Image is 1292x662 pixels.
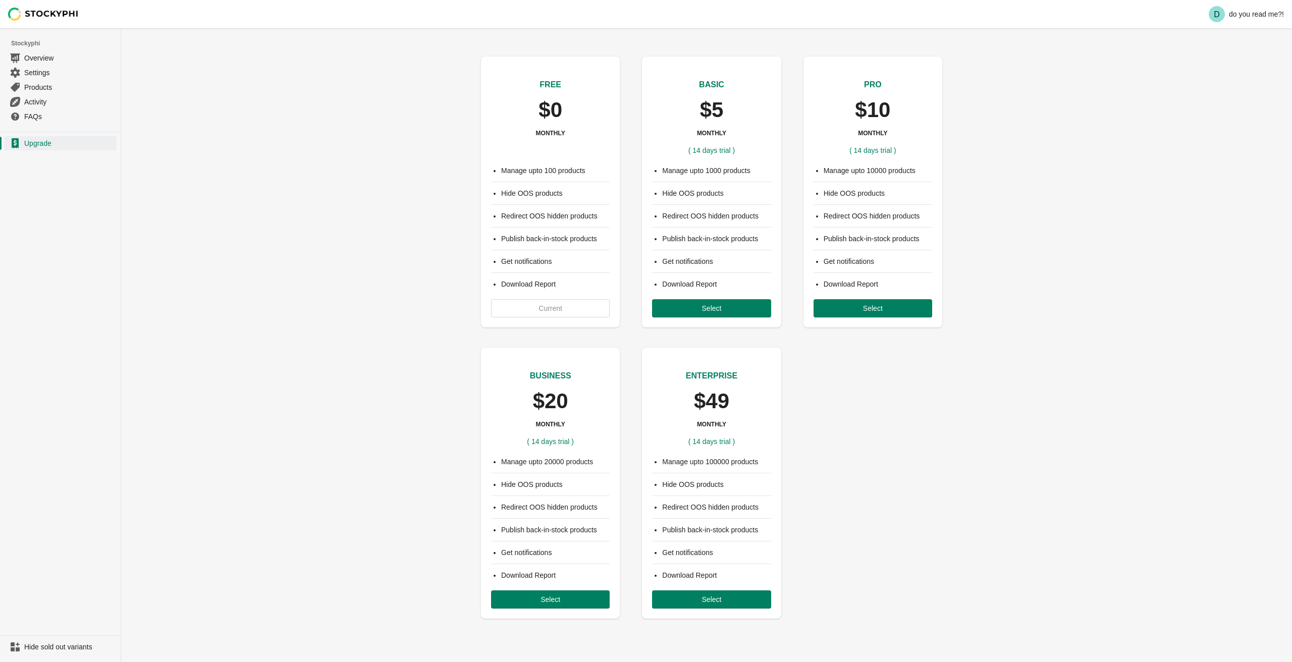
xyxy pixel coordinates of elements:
[824,234,932,244] li: Publish back-in-stock products
[4,136,117,150] a: Upgrade
[824,165,932,176] li: Manage upto 10000 products
[686,371,737,380] span: ENTERPRISE
[1214,10,1220,19] text: D
[501,256,610,266] li: Get notifications
[662,211,771,221] li: Redirect OOS hidden products
[501,570,610,580] li: Download Report
[491,590,610,609] button: Select
[662,479,771,489] li: Hide OOS products
[4,94,117,109] a: Activity
[4,65,117,80] a: Settings
[1229,10,1284,18] p: do you read me?!
[501,479,610,489] li: Hide OOS products
[1209,6,1225,22] span: Avatar with initials D
[24,53,115,63] span: Overview
[662,165,771,176] li: Manage upto 1000 products
[662,502,771,512] li: Redirect OOS hidden products
[527,437,574,446] span: ( 14 days trial )
[530,371,571,380] span: BUSINESS
[1205,4,1288,24] button: Avatar with initials Ddo you read me?!
[4,80,117,94] a: Products
[501,457,610,467] li: Manage upto 20000 products
[662,279,771,289] li: Download Report
[536,129,565,137] h3: MONTHLY
[24,112,115,122] span: FAQs
[662,234,771,244] li: Publish back-in-stock products
[824,188,932,198] li: Hide OOS products
[24,642,115,652] span: Hide sold out variants
[662,547,771,558] li: Get notifications
[700,99,724,121] p: $5
[536,420,565,428] h3: MONTHLY
[702,595,722,603] span: Select
[688,146,735,154] span: ( 14 days trial )
[4,109,117,124] a: FAQs
[824,256,932,266] li: Get notifications
[662,525,771,535] li: Publish back-in-stock products
[501,211,610,221] li: Redirect OOS hidden products
[501,165,610,176] li: Manage upto 100 products
[24,68,115,78] span: Settings
[533,390,568,412] p: $20
[11,38,121,48] span: Stockyphi
[501,234,610,244] li: Publish back-in-stock products
[697,420,726,428] h3: MONTHLY
[541,595,560,603] span: Select
[662,457,771,467] li: Manage upto 100000 products
[824,279,932,289] li: Download Report
[702,304,722,312] span: Select
[858,129,887,137] h3: MONTHLY
[501,525,610,535] li: Publish back-in-stock products
[814,299,932,317] button: Select
[652,299,771,317] button: Select
[501,547,610,558] li: Get notifications
[697,129,726,137] h3: MONTHLY
[24,97,115,107] span: Activity
[699,80,724,89] span: BASIC
[501,502,610,512] li: Redirect OOS hidden products
[4,640,117,654] a: Hide sold out variants
[855,99,890,121] p: $10
[662,570,771,580] li: Download Report
[662,256,771,266] li: Get notifications
[8,8,79,21] img: Stockyphi
[24,82,115,92] span: Products
[662,188,771,198] li: Hide OOS products
[863,304,883,312] span: Select
[501,188,610,198] li: Hide OOS products
[4,50,117,65] a: Overview
[540,80,561,89] span: FREE
[864,80,882,89] span: PRO
[849,146,896,154] span: ( 14 days trial )
[694,390,729,412] p: $49
[652,590,771,609] button: Select
[539,99,562,121] p: $0
[501,279,610,289] li: Download Report
[24,138,115,148] span: Upgrade
[688,437,735,446] span: ( 14 days trial )
[824,211,932,221] li: Redirect OOS hidden products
